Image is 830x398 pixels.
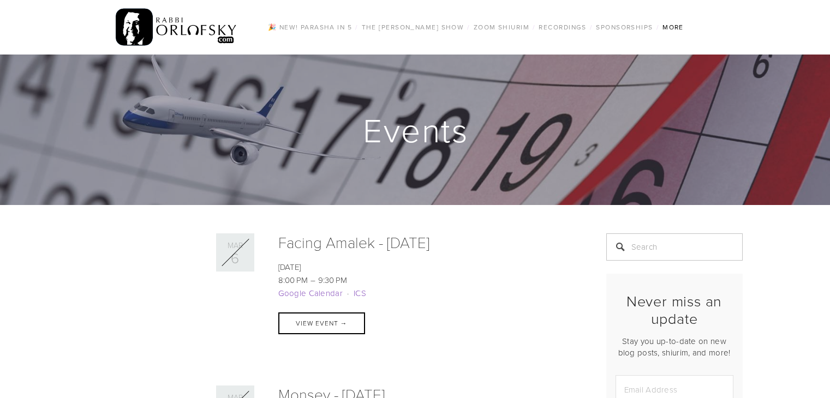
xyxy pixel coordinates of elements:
a: Facing Amalek - [DATE] [278,232,429,252]
span: / [533,22,535,32]
a: ICS [354,287,366,299]
h2: Never miss an update [616,292,733,328]
a: More [659,20,687,34]
a: Recordings [535,20,589,34]
span: / [656,22,659,32]
a: Google Calendar [278,287,343,299]
h1: Events [88,112,744,147]
p: Stay you up-to-date on new blog posts, shiurim, and more! [616,335,733,358]
span: / [355,22,358,32]
a: The [PERSON_NAME] Show [359,20,468,34]
input: Search [606,233,743,261]
time: 9:30 PM [318,274,348,286]
a: Sponsorships [593,20,656,34]
time: [DATE] [278,261,301,273]
div: Mar [219,242,251,249]
a: View Event → [278,312,365,334]
a: Zoom Shiurim [470,20,533,34]
span: / [467,22,470,32]
img: RabbiOrlofsky.com [116,6,237,49]
span: / [590,22,593,32]
div: 6 [219,251,251,265]
a: 🎉 NEW! Parasha in 5 [265,20,355,34]
time: 8:00 PM [278,274,308,286]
